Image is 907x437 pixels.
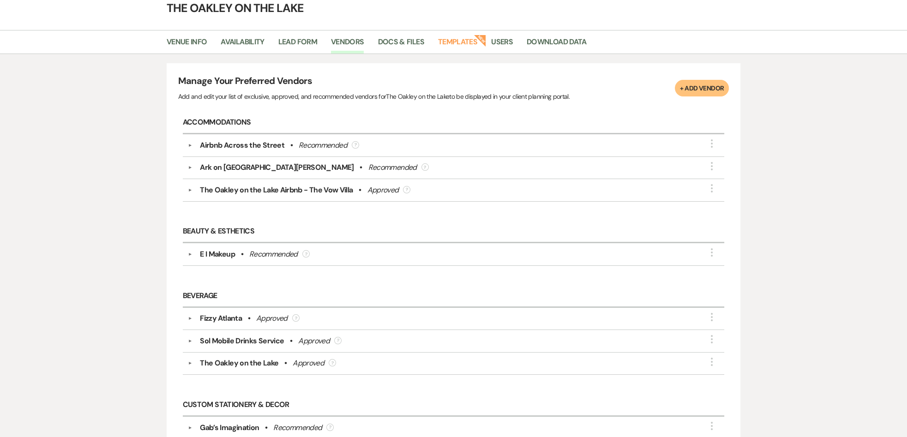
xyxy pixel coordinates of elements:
[474,34,487,47] strong: New
[326,424,334,431] div: ?
[438,36,477,54] a: Templates
[675,80,729,96] button: + Add Vendor
[298,335,330,347] div: Approved
[185,188,196,192] button: ▼
[265,422,267,433] b: •
[200,249,235,260] div: E I Makeup
[360,162,362,173] b: •
[200,162,354,173] div: Ark on [GEOGRAPHIC_DATA][PERSON_NAME]
[200,185,353,196] div: The Oakley on the Lake Airbnb - The Vow Villa
[200,140,284,151] div: Airbnb Across the Street
[284,358,287,369] b: •
[183,112,725,134] h6: Accommodations
[334,337,342,344] div: ?
[292,314,300,322] div: ?
[367,185,398,196] div: Approved
[403,186,410,193] div: ?
[183,221,725,244] h6: Beauty & Esthetics
[178,91,570,102] p: Add and edit your list of exclusive, approved, and recommended vendors for The Oakley on the Lake...
[185,143,196,148] button: ▼
[359,185,361,196] b: •
[290,335,292,347] b: •
[299,140,347,151] div: Recommended
[293,358,324,369] div: Approved
[491,36,513,54] a: Users
[352,141,359,149] div: ?
[185,317,196,321] button: ▼
[302,250,310,257] div: ?
[185,339,196,343] button: ▼
[200,313,242,324] div: Fizzy Atlanta
[185,425,196,430] button: ▼
[178,74,570,91] h4: Manage Your Preferred Vendors
[331,36,364,54] a: Vendors
[200,358,278,369] div: The Oakley on the Lake
[183,285,725,308] h6: Beverage
[200,422,259,433] div: Gab’s Imagination
[378,36,424,54] a: Docs & Files
[527,36,587,54] a: Download Data
[368,162,417,173] div: Recommended
[249,249,298,260] div: Recommended
[185,252,196,257] button: ▼
[241,249,243,260] b: •
[200,335,284,347] div: Sol Mobile Drinks Service
[256,313,288,324] div: Approved
[329,359,336,366] div: ?
[248,313,250,324] b: •
[290,140,293,151] b: •
[421,163,429,171] div: ?
[273,422,322,433] div: Recommended
[278,36,317,54] a: Lead Form
[183,394,725,417] h6: Custom Stationery & Decor
[185,165,196,170] button: ▼
[185,361,196,365] button: ▼
[221,36,264,54] a: Availability
[167,36,207,54] a: Venue Info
